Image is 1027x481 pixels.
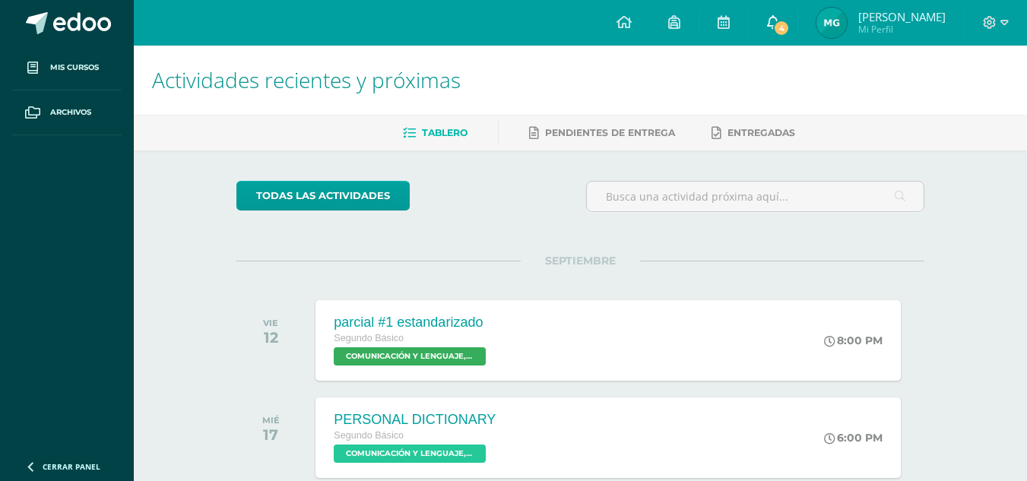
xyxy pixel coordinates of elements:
[50,62,99,74] span: Mis cursos
[334,430,404,441] span: Segundo Básico
[334,412,496,428] div: PERSONAL DICTIONARY
[727,127,795,138] span: Entregadas
[334,333,404,343] span: Segundo Básico
[712,121,795,145] a: Entregadas
[529,121,675,145] a: Pendientes de entrega
[773,20,790,36] span: 4
[403,121,468,145] a: Tablero
[422,127,468,138] span: Tablero
[545,127,675,138] span: Pendientes de entrega
[334,347,486,365] span: COMUNICACIÓN Y LENGUAJE, IDIOMA ESPAÑOL 'Sección B'
[816,8,847,38] img: 0fe9e4ba0e2b0859ffbff4b6c52aee8b.png
[587,182,924,211] input: Busca una actividad próxima aquí...
[263,328,278,347] div: 12
[152,65,461,94] span: Actividades recientes y próximas
[262,426,280,444] div: 17
[43,461,100,472] span: Cerrar panel
[858,23,946,36] span: Mi Perfil
[824,334,883,347] div: 8:00 PM
[334,315,490,331] div: parcial #1 estandarizado
[521,254,640,267] span: SEPTIEMBRE
[334,445,486,463] span: COMUNICACIÓN Y LENGUAJE, IDIOMA EXTRANJERO 'Sección B'
[50,106,91,119] span: Archivos
[236,181,410,210] a: todas las Actividades
[262,415,280,426] div: MIÉ
[824,431,883,445] div: 6:00 PM
[12,90,122,135] a: Archivos
[12,46,122,90] a: Mis cursos
[263,318,278,328] div: VIE
[858,9,946,24] span: [PERSON_NAME]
